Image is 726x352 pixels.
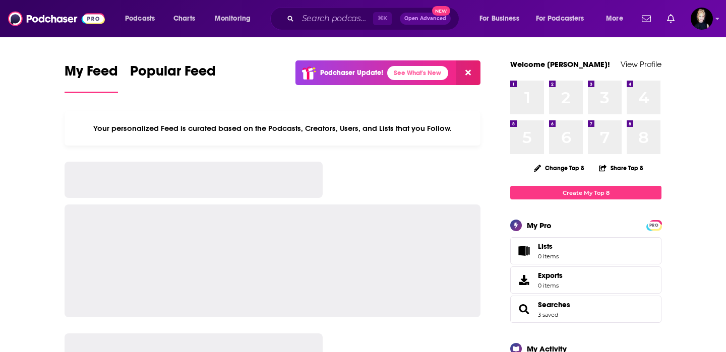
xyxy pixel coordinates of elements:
[538,271,563,280] span: Exports
[538,253,559,260] span: 0 items
[529,11,599,27] button: open menu
[387,66,448,80] a: See What's New
[514,244,534,258] span: Lists
[663,10,679,27] a: Show notifications dropdown
[510,186,661,199] a: Create My Top 8
[167,11,201,27] a: Charts
[538,282,563,289] span: 0 items
[598,158,644,178] button: Share Top 8
[514,273,534,287] span: Exports
[373,12,392,25] span: ⌘ K
[215,12,251,26] span: Monitoring
[648,222,660,229] span: PRO
[404,16,446,21] span: Open Advanced
[118,11,168,27] button: open menu
[538,242,559,251] span: Lists
[65,62,118,86] span: My Feed
[479,12,519,26] span: For Business
[691,8,713,30] button: Show profile menu
[472,11,532,27] button: open menu
[173,12,195,26] span: Charts
[599,11,636,27] button: open menu
[208,11,264,27] button: open menu
[691,8,713,30] span: Logged in as Passell
[510,237,661,264] a: Lists
[514,302,534,316] a: Searches
[432,6,450,16] span: New
[125,12,155,26] span: Podcasts
[510,59,610,69] a: Welcome [PERSON_NAME]!
[8,9,105,28] img: Podchaser - Follow, Share and Rate Podcasts
[130,62,216,93] a: Popular Feed
[65,62,118,93] a: My Feed
[510,266,661,294] a: Exports
[538,300,570,309] a: Searches
[606,12,623,26] span: More
[638,10,655,27] a: Show notifications dropdown
[400,13,451,25] button: Open AdvancedNew
[280,7,469,30] div: Search podcasts, credits, & more...
[536,12,584,26] span: For Podcasters
[510,296,661,323] span: Searches
[648,221,660,229] a: PRO
[527,221,552,230] div: My Pro
[65,111,480,146] div: Your personalized Feed is curated based on the Podcasts, Creators, Users, and Lists that you Follow.
[130,62,216,86] span: Popular Feed
[538,311,558,318] a: 3 saved
[691,8,713,30] img: User Profile
[528,162,590,174] button: Change Top 8
[621,59,661,69] a: View Profile
[538,242,553,251] span: Lists
[298,11,373,27] input: Search podcasts, credits, & more...
[320,68,383,77] p: Podchaser Update!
